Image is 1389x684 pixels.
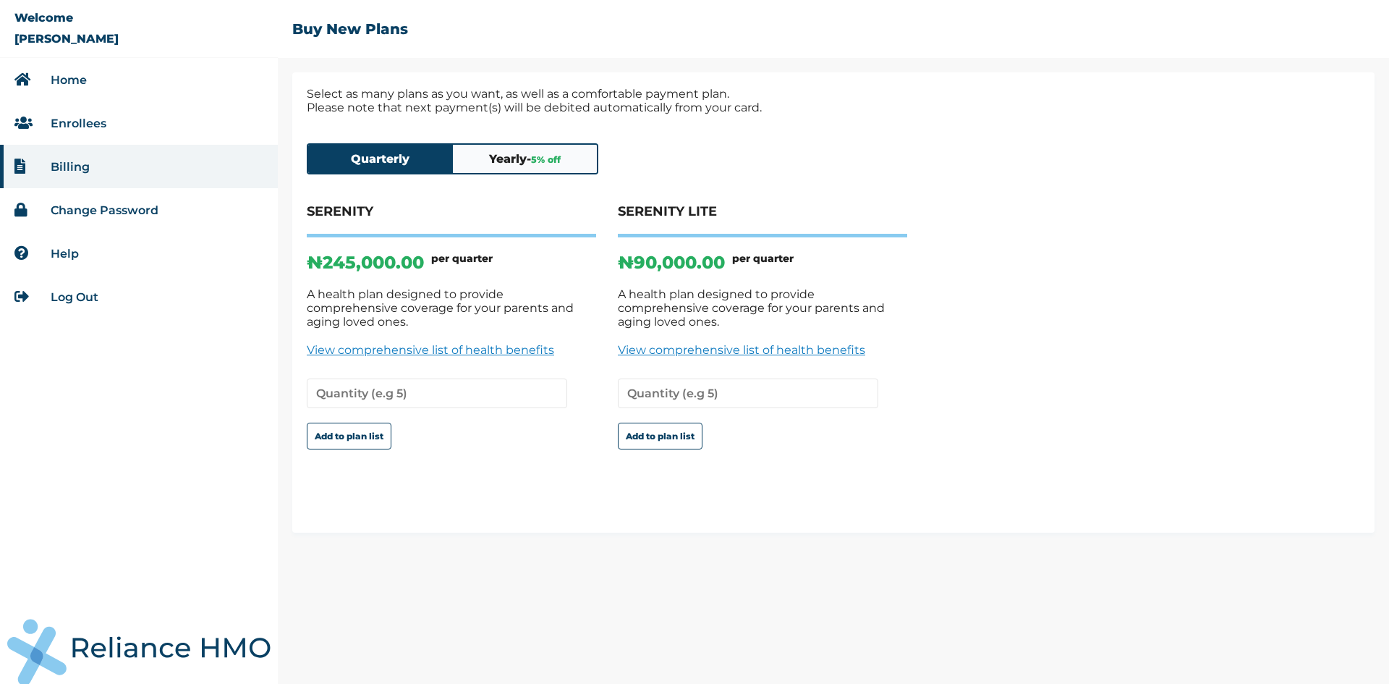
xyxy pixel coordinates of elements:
a: Enrollees [51,117,106,130]
p: ₦ 90,000.00 [618,252,725,273]
span: 5 % off [531,154,561,165]
a: View comprehensive list of health benefits [618,343,907,357]
h6: per quarter [431,252,493,273]
p: A health plan designed to provide comprehensive coverage for your parents and aging loved ones. [307,287,596,329]
p: A health plan designed to provide comprehensive coverage for your parents and aging loved ones. [618,287,907,329]
h4: SERENITY [307,203,596,237]
p: Welcome [14,11,73,25]
h4: SERENITY LITE [618,203,907,237]
p: ₦ 245,000.00 [307,252,424,273]
input: Quantity (e.g 5) [307,379,567,408]
h6: per quarter [732,252,794,273]
p: Select as many plans as you want, as well as a comfortable payment plan. Please note that next pa... [307,87,1360,114]
h2: Buy New Plans [292,20,408,38]
input: Quantity (e.g 5) [618,379,878,408]
button: Yearly-5% off [453,145,598,173]
a: Home [51,73,87,87]
button: Add to plan list [307,423,391,449]
a: View comprehensive list of health benefits [307,343,596,357]
button: Add to plan list [618,423,702,449]
a: Log Out [51,290,98,304]
a: Change Password [51,203,158,217]
button: Quarterly [308,145,453,173]
a: Billing [51,160,90,174]
p: [PERSON_NAME] [14,32,119,46]
a: Help [51,247,79,261]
